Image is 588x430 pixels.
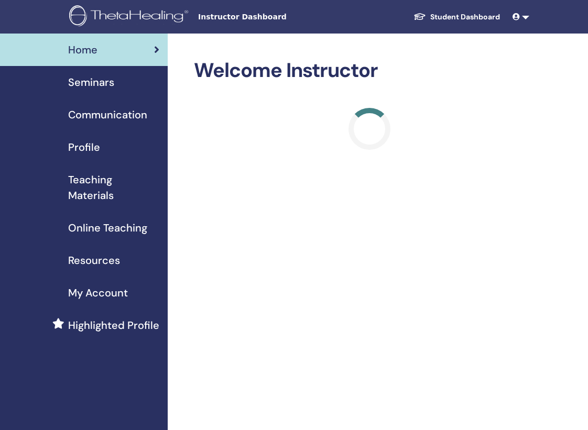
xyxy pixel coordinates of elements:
[68,107,147,123] span: Communication
[68,172,159,203] span: Teaching Materials
[68,317,159,333] span: Highlighted Profile
[68,42,97,58] span: Home
[198,12,355,23] span: Instructor Dashboard
[69,5,192,29] img: logo.png
[405,7,508,27] a: Student Dashboard
[68,220,147,236] span: Online Teaching
[194,59,545,83] h2: Welcome Instructor
[68,252,120,268] span: Resources
[68,74,114,90] span: Seminars
[413,12,426,21] img: graduation-cap-white.svg
[68,285,128,301] span: My Account
[68,139,100,155] span: Profile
